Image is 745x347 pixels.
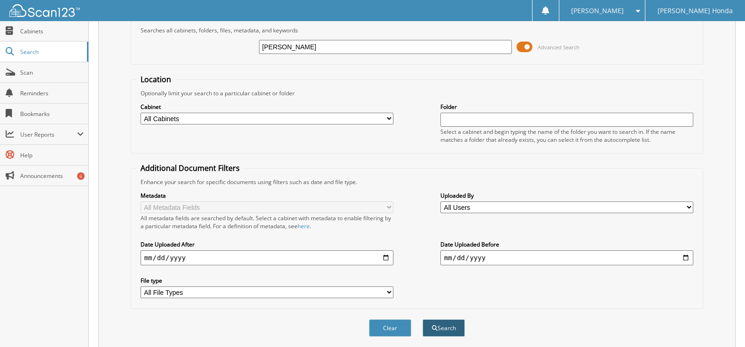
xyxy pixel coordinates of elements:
[658,8,733,14] span: [PERSON_NAME] Honda
[538,44,580,51] span: Advanced Search
[440,240,693,248] label: Date Uploaded Before
[440,250,693,265] input: end
[698,302,745,347] iframe: Chat Widget
[9,4,80,17] img: scan123-logo-white.svg
[20,27,84,35] span: Cabinets
[571,8,624,14] span: [PERSON_NAME]
[20,131,77,139] span: User Reports
[298,222,310,230] a: here
[141,214,393,230] div: All metadata fields are searched by default. Select a cabinet with metadata to enable filtering b...
[136,74,176,85] legend: Location
[141,250,393,265] input: start
[136,178,698,186] div: Enhance your search for specific documents using filters such as date and file type.
[20,110,84,118] span: Bookmarks
[440,103,693,111] label: Folder
[20,69,84,77] span: Scan
[136,163,244,173] legend: Additional Document Filters
[77,172,85,180] div: 6
[20,151,84,159] span: Help
[440,128,693,144] div: Select a cabinet and begin typing the name of the folder you want to search in. If the name match...
[141,192,393,200] label: Metadata
[440,192,693,200] label: Uploaded By
[141,103,393,111] label: Cabinet
[136,89,698,97] div: Optionally limit your search to a particular cabinet or folder
[423,319,465,337] button: Search
[136,26,698,34] div: Searches all cabinets, folders, files, metadata, and keywords
[20,48,82,56] span: Search
[20,172,84,180] span: Announcements
[369,319,411,337] button: Clear
[20,89,84,97] span: Reminders
[141,277,393,285] label: File type
[141,240,393,248] label: Date Uploaded After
